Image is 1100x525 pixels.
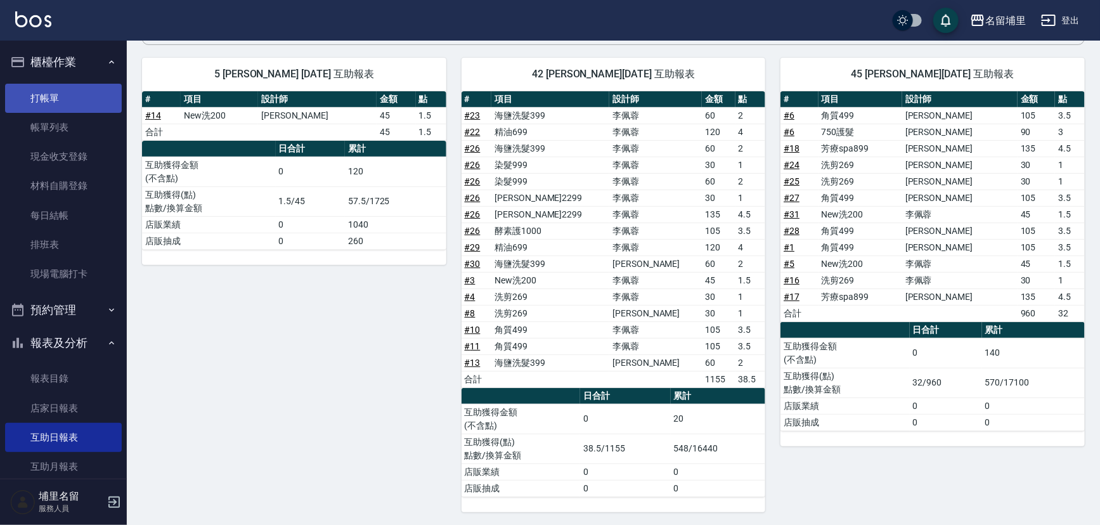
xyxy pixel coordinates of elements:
[902,107,1018,124] td: [PERSON_NAME]
[784,110,794,120] a: #6
[702,321,735,338] td: 105
[276,186,346,216] td: 1.5/45
[462,371,492,387] td: 合計
[933,8,959,33] button: save
[580,480,670,496] td: 0
[5,327,122,360] button: 報表及分析
[902,190,1018,206] td: [PERSON_NAME]
[609,223,702,239] td: 李佩蓉
[39,490,103,503] h5: 埔里名留
[580,463,670,480] td: 0
[465,358,481,368] a: #13
[142,91,181,108] th: #
[465,325,481,335] a: #10
[902,256,1018,272] td: 李佩蓉
[142,91,446,141] table: a dense table
[345,233,446,249] td: 260
[142,141,446,250] table: a dense table
[902,206,1018,223] td: 李佩蓉
[1018,206,1055,223] td: 45
[784,176,799,186] a: #25
[702,354,735,371] td: 60
[609,256,702,272] td: [PERSON_NAME]
[965,8,1031,34] button: 名留埔里
[5,201,122,230] a: 每日結帳
[910,398,982,414] td: 0
[1018,223,1055,239] td: 105
[1055,239,1085,256] td: 3.5
[819,288,902,305] td: 芳療spa899
[462,404,581,434] td: 互助獲得金額 (不含點)
[462,434,581,463] td: 互助獲得(點) 點數/換算金額
[902,173,1018,190] td: [PERSON_NAME]
[819,157,902,173] td: 洗剪269
[1018,190,1055,206] td: 105
[462,91,492,108] th: #
[142,233,276,249] td: 店販抽成
[345,141,446,157] th: 累計
[1018,91,1055,108] th: 金額
[784,292,799,302] a: #17
[491,256,609,272] td: 海鹽洗髮399
[15,11,51,27] img: Logo
[735,371,766,387] td: 38.5
[780,91,818,108] th: #
[784,209,799,219] a: #31
[5,423,122,452] a: 互助日報表
[735,91,766,108] th: 點
[465,193,481,203] a: #26
[819,272,902,288] td: 洗剪269
[982,414,1085,431] td: 0
[1055,272,1085,288] td: 1
[735,124,766,140] td: 4
[735,272,766,288] td: 1.5
[181,91,258,108] th: 項目
[491,272,609,288] td: New洗200
[465,176,481,186] a: #26
[702,223,735,239] td: 105
[735,338,766,354] td: 3.5
[465,308,476,318] a: #8
[982,398,1085,414] td: 0
[702,272,735,288] td: 45
[784,242,794,252] a: #1
[465,110,481,120] a: #23
[1018,124,1055,140] td: 90
[819,239,902,256] td: 角質499
[5,259,122,288] a: 現場電腦打卡
[5,394,122,423] a: 店家日報表
[609,91,702,108] th: 設計師
[780,414,909,431] td: 店販抽成
[465,242,481,252] a: #29
[819,173,902,190] td: 洗剪269
[819,256,902,272] td: New洗200
[902,124,1018,140] td: [PERSON_NAME]
[377,107,415,124] td: 45
[780,338,909,368] td: 互助獲得金額 (不含點)
[702,239,735,256] td: 120
[462,463,581,480] td: 店販業績
[1055,288,1085,305] td: 4.5
[1018,140,1055,157] td: 135
[609,272,702,288] td: 李佩蓉
[1018,173,1055,190] td: 30
[5,84,122,113] a: 打帳單
[982,338,1085,368] td: 140
[735,354,766,371] td: 2
[1018,107,1055,124] td: 105
[1055,91,1085,108] th: 點
[671,388,766,405] th: 累計
[1055,256,1085,272] td: 1.5
[580,434,670,463] td: 38.5/1155
[982,322,1085,339] th: 累計
[780,322,1085,431] table: a dense table
[902,223,1018,239] td: [PERSON_NAME]
[142,186,276,216] td: 互助獲得(點) 點數/換算金額
[609,173,702,190] td: 李佩蓉
[735,223,766,239] td: 3.5
[902,140,1018,157] td: [PERSON_NAME]
[702,338,735,354] td: 105
[902,288,1018,305] td: [PERSON_NAME]
[5,452,122,481] a: 互助月報表
[1055,157,1085,173] td: 1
